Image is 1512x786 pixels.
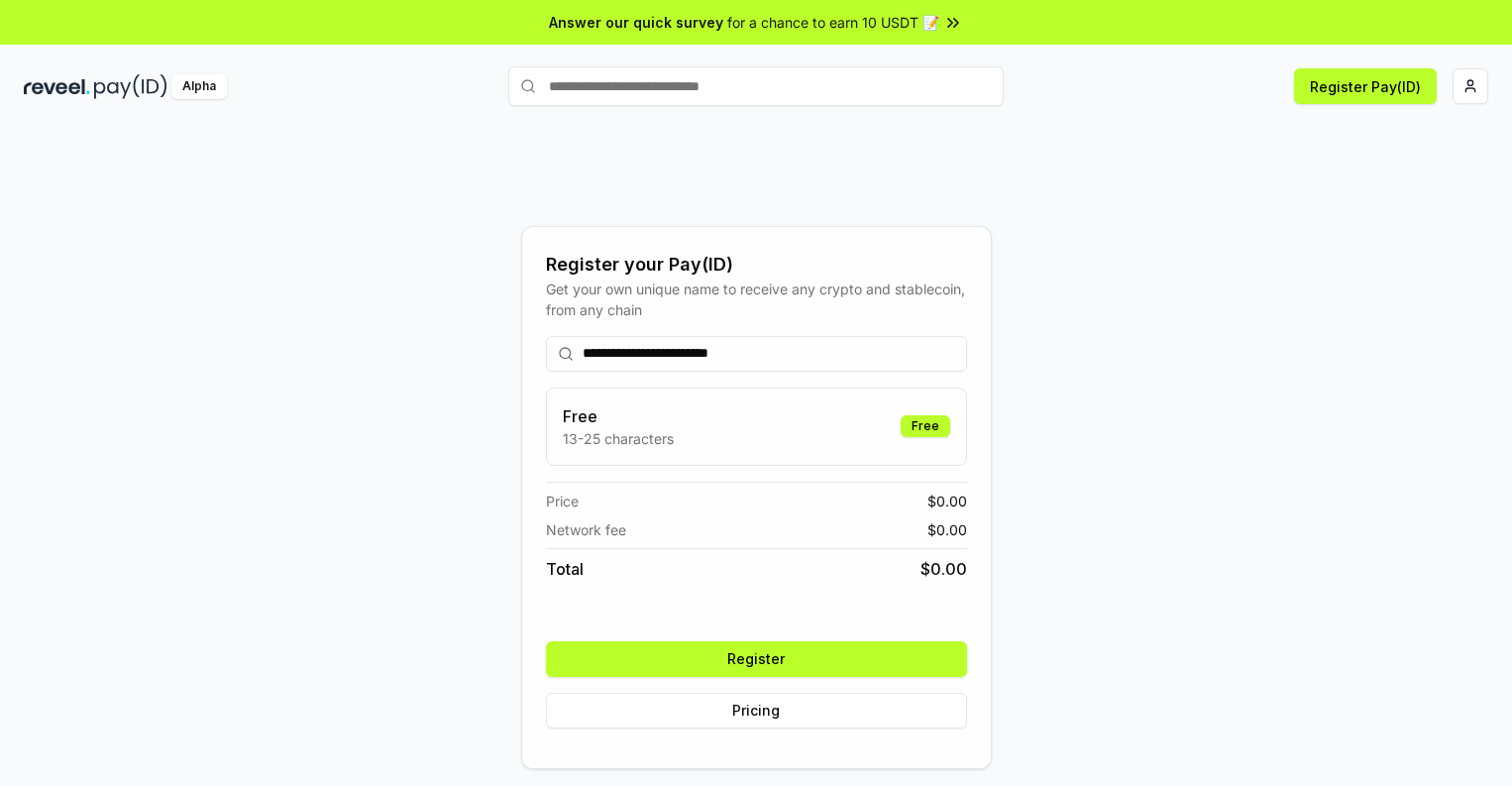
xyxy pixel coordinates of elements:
[546,251,967,279] div: Register your Pay(ID)
[546,557,584,581] span: Total
[563,404,674,428] h3: Free
[171,74,227,99] div: Alpha
[546,641,967,677] button: Register
[546,693,967,729] button: Pricing
[901,415,950,437] div: Free
[549,12,723,33] span: Answer our quick survey
[546,519,626,540] span: Network fee
[927,519,967,540] span: $ 0.00
[546,491,579,511] span: Price
[546,279,967,320] div: Get your own unique name to receive any crypto and stablecoin, from any chain
[920,557,967,581] span: $ 0.00
[24,74,90,99] img: reveel_dark
[927,491,967,511] span: $ 0.00
[563,428,674,449] p: 13-25 characters
[1294,68,1437,104] button: Register Pay(ID)
[94,74,167,99] img: pay_id
[727,12,939,33] span: for a chance to earn 10 USDT 📝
